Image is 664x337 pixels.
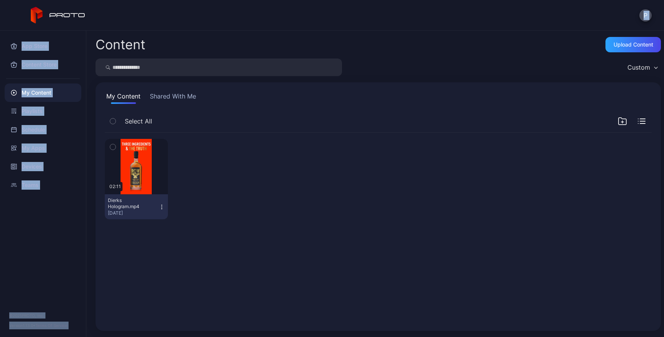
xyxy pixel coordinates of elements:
div: Custom [627,63,650,71]
div: © 2025 PROTO, Inc. [9,312,77,319]
div: Content [96,38,145,51]
a: Terms Of Service [35,323,67,328]
button: Custom [624,58,661,76]
a: My Content [5,83,81,102]
div: Dierks Hologram.mp4 [108,197,150,210]
div: [DATE] [108,210,159,216]
a: Playlists [5,102,81,120]
div: Upload Content [614,42,653,48]
button: Dierks Hologram.mp4[DATE] [105,194,168,219]
button: Upload Content [605,37,661,52]
span: Select All [125,117,152,126]
span: Version 1.13.0 • [9,323,35,328]
a: Teams [5,176,81,194]
a: Schedule [5,120,81,139]
a: Content Store [5,55,81,74]
button: P [639,9,652,22]
button: My Content [105,92,142,104]
a: App Store [5,37,81,55]
a: Devices [5,157,81,176]
a: My Apps [5,139,81,157]
button: Shared With Me [148,92,198,104]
